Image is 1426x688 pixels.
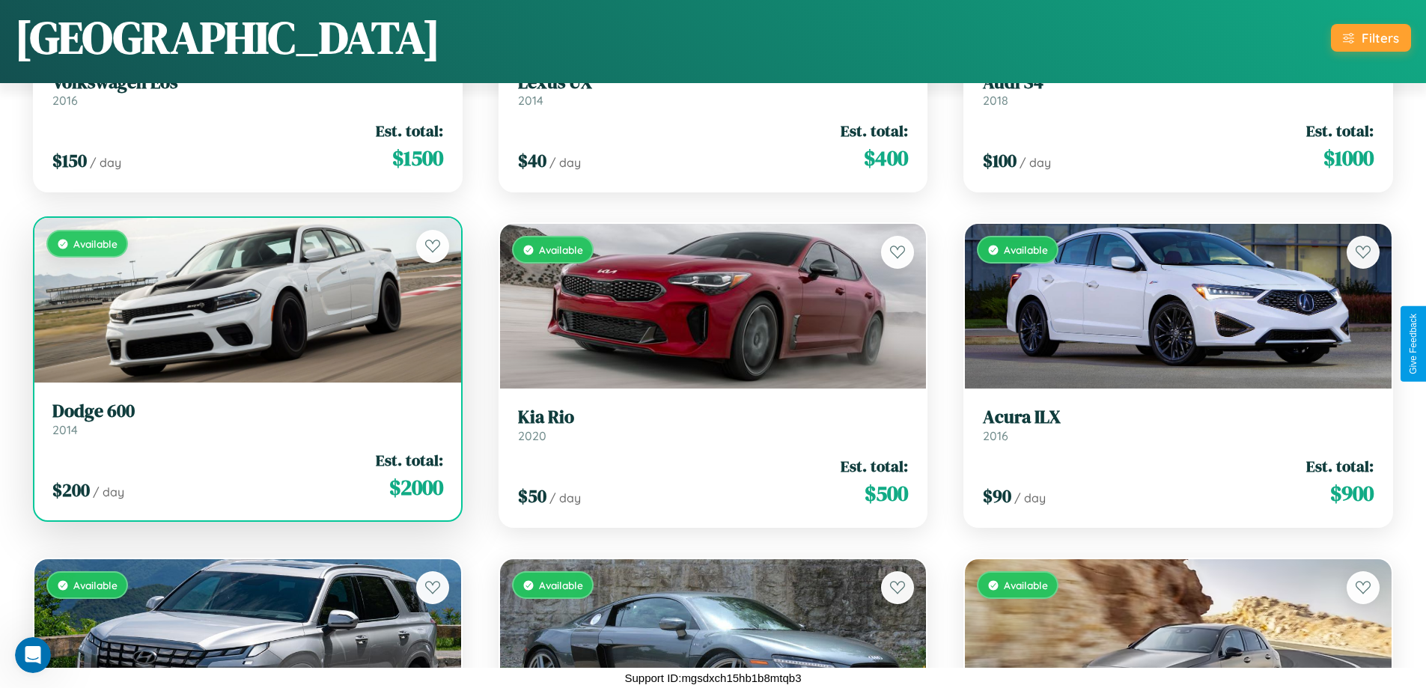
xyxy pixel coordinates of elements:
span: / day [93,484,124,499]
a: Acura ILX2016 [983,407,1374,443]
h3: Dodge 600 [52,401,443,422]
span: $ 50 [518,484,546,508]
span: Available [73,237,118,250]
span: Est. total: [376,449,443,471]
span: $ 1500 [392,143,443,173]
a: Lexus UX2014 [518,72,909,109]
span: Est. total: [841,120,908,141]
span: 2020 [518,428,546,443]
span: / day [90,155,121,170]
p: Support ID: mgsdxch15hb1b8mtqb3 [625,668,802,688]
a: Dodge 6002014 [52,401,443,437]
span: 2016 [52,93,78,108]
span: Est. total: [376,120,443,141]
span: Available [73,579,118,591]
span: / day [1020,155,1051,170]
span: Available [1004,243,1048,256]
span: $ 400 [864,143,908,173]
span: / day [549,490,581,505]
span: 2014 [518,93,543,108]
div: Filters [1362,30,1399,46]
span: Available [1004,579,1048,591]
span: Available [539,579,583,591]
span: Est. total: [1306,120,1374,141]
a: Volkswagen Eos2016 [52,72,443,109]
a: Audi S42018 [983,72,1374,109]
span: $ 2000 [389,472,443,502]
span: $ 500 [865,478,908,508]
span: $ 100 [983,148,1017,173]
button: Filters [1331,24,1411,52]
span: 2016 [983,428,1008,443]
a: Kia Rio2020 [518,407,909,443]
iframe: Intercom live chat [15,637,51,673]
span: $ 90 [983,484,1011,508]
h3: Kia Rio [518,407,909,428]
span: $ 900 [1330,478,1374,508]
span: 2014 [52,422,78,437]
span: 2018 [983,93,1008,108]
span: Est. total: [1306,455,1374,477]
span: $ 200 [52,478,90,502]
h3: Acura ILX [983,407,1374,428]
div: Give Feedback [1408,314,1419,374]
span: Available [539,243,583,256]
span: $ 150 [52,148,87,173]
span: $ 1000 [1323,143,1374,173]
span: $ 40 [518,148,546,173]
span: / day [549,155,581,170]
h1: [GEOGRAPHIC_DATA] [15,7,440,68]
span: / day [1014,490,1046,505]
span: Est. total: [841,455,908,477]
